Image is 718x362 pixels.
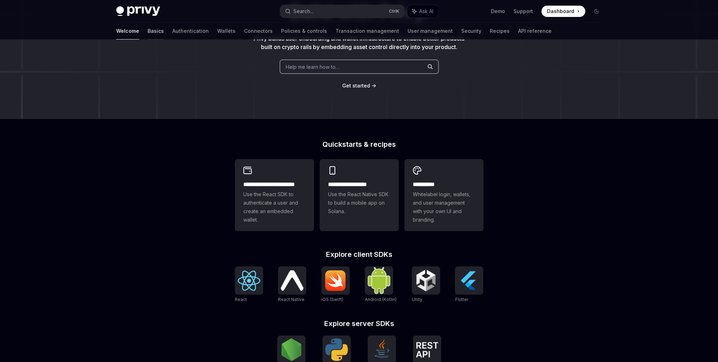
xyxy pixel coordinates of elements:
[541,6,585,17] a: Dashboard
[416,342,438,357] img: REST API
[278,266,306,303] a: React NativeReact Native
[368,267,390,294] img: Android (Kotlin)
[235,297,247,302] span: React
[321,266,350,303] a: iOS (Swift)iOS (Swift)
[321,297,343,302] span: iOS (Swift)
[320,159,399,231] a: **** **** **** ***Use the React Native SDK to build a mobile app on Solana.
[419,8,433,15] span: Ask AI
[415,269,437,292] img: Unity
[342,82,370,89] a: Get started
[235,320,483,327] h2: Explore server SDKs
[278,297,304,302] span: React Native
[148,23,164,40] a: Basics
[514,8,533,15] a: Support
[281,23,327,40] a: Policies & controls
[455,266,483,303] a: FlutterFlutter
[412,266,440,303] a: UnityUnity
[324,270,347,291] img: iOS (Swift)
[281,270,303,290] img: React Native
[365,297,397,302] span: Android (Kotlin)
[293,7,313,16] div: Search...
[336,23,399,40] a: Transaction management
[238,271,260,291] img: React
[408,23,453,40] a: User management
[365,266,397,303] a: Android (Kotlin)Android (Kotlin)
[342,83,370,89] span: Get started
[547,8,574,15] span: Dashboard
[286,63,339,71] span: Help me learn how to…
[172,23,209,40] a: Authentication
[412,297,422,302] span: Unity
[455,297,468,302] span: Flutter
[235,266,263,303] a: ReactReact
[389,8,399,14] span: Ctrl K
[280,5,404,18] button: Search...CtrlK
[116,23,139,40] a: Welcome
[413,190,475,224] span: Whitelabel login, wallets, and user management with your own UI and branding.
[591,6,602,17] button: Toggle dark mode
[244,23,273,40] a: Connectors
[235,141,483,148] h2: Quickstarts & recipes
[461,23,481,40] a: Security
[217,23,236,40] a: Wallets
[235,251,483,258] h2: Explore client SDKs
[280,338,303,361] img: NodeJS
[490,23,510,40] a: Recipes
[491,8,505,15] a: Demo
[404,159,483,231] a: **** *****Whitelabel login, wallets, and user management with your own UI and branding.
[518,23,552,40] a: API reference
[458,269,480,292] img: Flutter
[328,190,390,216] span: Use the React Native SDK to build a mobile app on Solana.
[243,190,305,224] span: Use the React SDK to authenticate a user and create an embedded wallet.
[407,5,438,18] button: Ask AI
[325,338,348,361] img: Python
[370,338,393,361] img: Java
[116,6,160,16] img: dark logo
